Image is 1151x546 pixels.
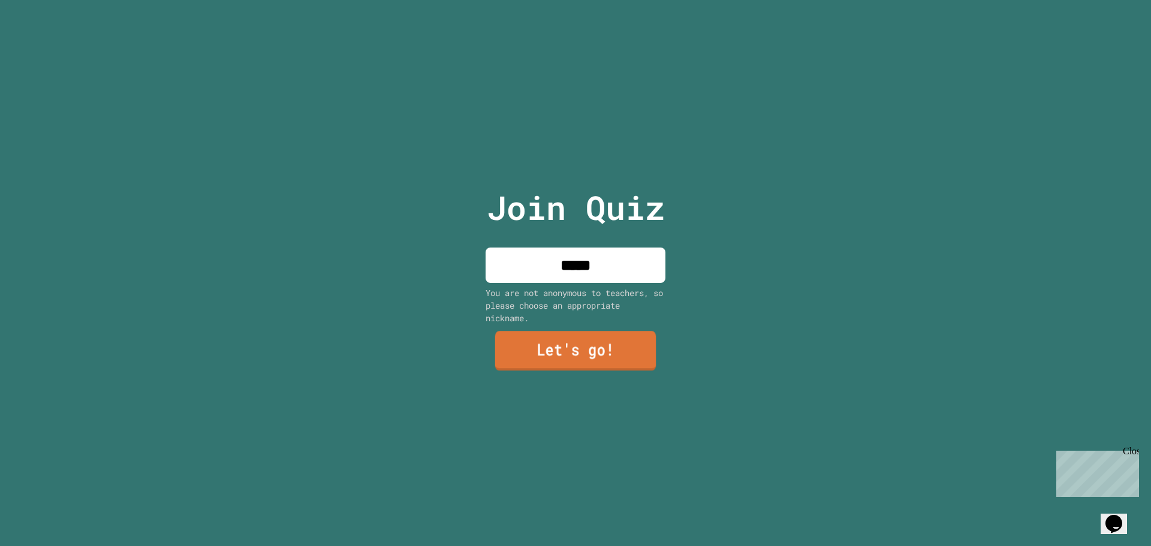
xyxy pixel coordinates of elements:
a: Let's go! [495,331,656,371]
iframe: chat widget [1101,498,1139,534]
iframe: chat widget [1051,446,1139,497]
div: Chat with us now!Close [5,5,83,76]
div: You are not anonymous to teachers, so please choose an appropriate nickname. [486,286,665,324]
p: Join Quiz [487,183,665,233]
